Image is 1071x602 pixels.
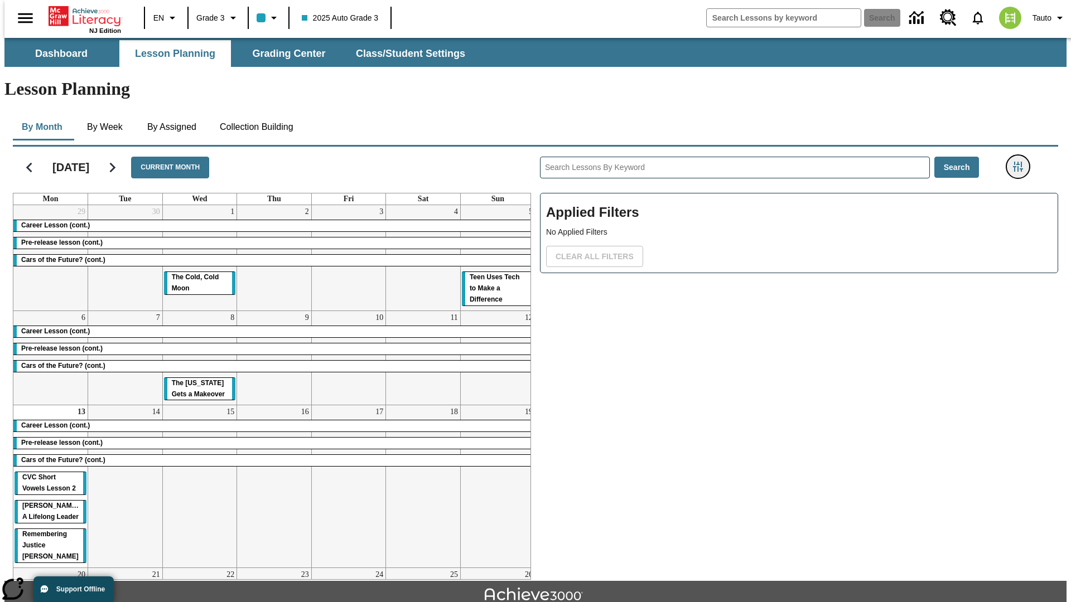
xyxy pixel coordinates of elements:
[546,226,1052,238] p: No Applied Filters
[252,8,285,28] button: Class color is light blue. Change class color
[13,220,535,231] div: Career Lesson (cont.)
[265,193,283,205] a: Thursday
[540,193,1058,273] div: Applied Filters
[460,310,535,405] td: October 12, 2025
[460,205,535,310] td: October 5, 2025
[933,3,963,33] a: Resource Center, Will open in new tab
[448,405,460,419] a: October 18, 2025
[13,326,535,337] div: Career Lesson (cont.)
[228,311,237,324] a: October 8, 2025
[546,199,1052,226] h2: Applied Filters
[21,344,103,352] span: Pre-release lesson (cont.)
[190,193,209,205] a: Wednesday
[13,237,535,249] div: Pre-release lesson (cont.)
[15,153,44,182] button: Previous
[164,378,236,400] div: The Missouri Gets a Makeover
[527,205,535,219] a: October 5, 2025
[4,142,531,580] div: Calendar
[299,405,311,419] a: October 16, 2025
[237,205,312,310] td: October 2, 2025
[9,2,42,35] button: Open side menu
[13,310,88,405] td: October 6, 2025
[21,439,103,446] span: Pre-release lesson (cont.)
[164,272,236,294] div: The Cold, Cold Moon
[13,420,535,431] div: Career Lesson (cont.)
[21,362,105,370] span: Cars of the Future? (cont.)
[992,3,1028,32] button: Select a new avatar
[470,273,520,303] span: Teen Uses Tech to Make a Difference
[88,405,163,567] td: October 14, 2025
[21,256,105,264] span: Cars of the Future? (cont.)
[228,205,237,219] a: October 1, 2025
[373,568,385,581] a: October 24, 2025
[150,205,162,219] a: September 30, 2025
[386,310,461,405] td: October 11, 2025
[1007,156,1029,178] button: Filters Side menu
[150,405,162,419] a: October 14, 2025
[4,40,475,67] div: SubNavbar
[211,114,302,140] button: Collection Building
[523,311,535,324] a: October 12, 2025
[192,8,244,28] button: Grade: Grade 3, Select a grade
[903,3,933,33] a: Data Center
[13,255,535,266] div: Cars of the Future? (cont.)
[4,38,1067,67] div: SubNavbar
[373,311,385,324] a: October 10, 2025
[531,142,1058,580] div: Search
[1033,12,1051,24] span: Tauto
[356,47,465,60] span: Class/Student Settings
[707,9,861,27] input: search field
[311,405,386,567] td: October 17, 2025
[462,272,534,305] div: Teen Uses Tech to Make a Difference
[302,12,379,24] span: 2025 Auto Grade 3
[75,568,88,581] a: October 20, 2025
[135,47,215,60] span: Lesson Planning
[88,310,163,405] td: October 7, 2025
[237,310,312,405] td: October 9, 2025
[75,405,88,419] a: October 13, 2025
[386,405,461,567] td: October 18, 2025
[311,310,386,405] td: October 10, 2025
[49,4,121,34] div: Home
[13,114,71,140] button: By Month
[15,529,86,562] div: Remembering Justice O'Connor
[386,205,461,310] td: October 4, 2025
[154,311,162,324] a: October 7, 2025
[13,361,535,372] div: Cars of the Future? (cont.)
[117,193,133,205] a: Tuesday
[224,568,237,581] a: October 22, 2025
[131,157,209,178] button: Current Month
[22,473,76,492] span: CVC Short Vowels Lesson 2
[448,568,460,581] a: October 25, 2025
[13,205,88,310] td: September 29, 2025
[22,502,81,521] span: Dianne Feinstein: A Lifelong Leader
[35,47,88,60] span: Dashboard
[88,205,163,310] td: September 30, 2025
[13,405,88,567] td: October 13, 2025
[303,205,311,219] a: October 2, 2025
[13,343,535,355] div: Pre-release lesson (cont.)
[153,12,164,24] span: EN
[150,568,162,581] a: October 21, 2025
[233,40,345,67] button: Grading Center
[21,456,105,464] span: Cars of the Future? (cont.)
[523,405,535,419] a: October 19, 2025
[119,40,231,67] button: Lesson Planning
[373,405,385,419] a: October 17, 2025
[148,8,184,28] button: Language: EN, Select a language
[15,472,86,494] div: CVC Short Vowels Lesson 2
[172,379,225,398] span: The Missouri Gets a Makeover
[416,193,431,205] a: Saturday
[15,501,86,523] div: Dianne Feinstein: A Lifelong Leader
[21,221,90,229] span: Career Lesson (cont.)
[999,7,1021,29] img: avatar image
[1028,8,1071,28] button: Profile/Settings
[21,327,90,335] span: Career Lesson (cont.)
[56,585,105,593] span: Support Offline
[347,40,474,67] button: Class/Student Settings
[377,205,385,219] a: October 3, 2025
[452,205,460,219] a: October 4, 2025
[75,205,88,219] a: September 29, 2025
[341,193,356,205] a: Friday
[79,311,88,324] a: October 6, 2025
